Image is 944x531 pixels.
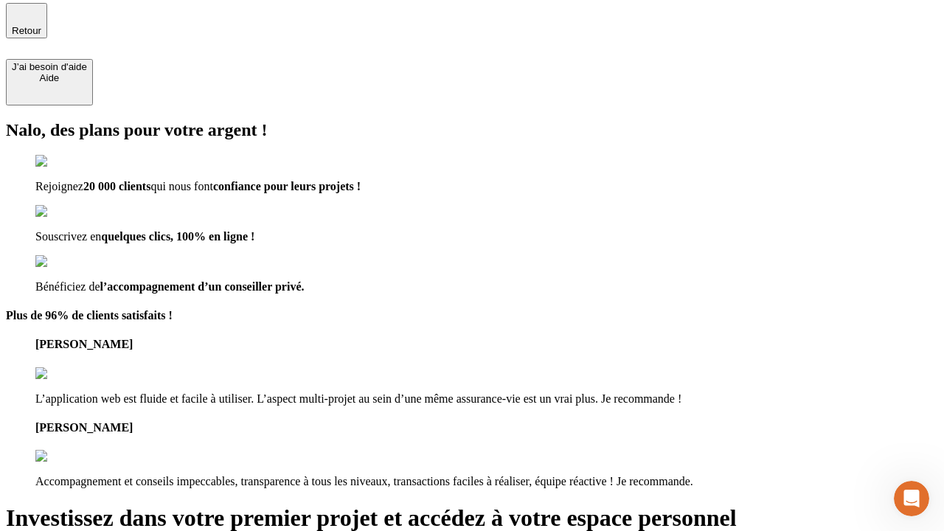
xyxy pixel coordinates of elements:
[12,61,87,72] div: J’ai besoin d'aide
[35,367,108,381] img: reviews stars
[6,3,47,38] button: Retour
[35,155,99,168] img: checkmark
[150,180,212,192] span: qui nous font
[83,180,151,192] span: 20 000 clients
[12,72,87,83] div: Aide
[35,180,83,192] span: Rejoignez
[100,280,305,293] span: l’accompagnement d’un conseiller privé.
[35,475,938,488] p: Accompagnement et conseils impeccables, transparence à tous les niveaux, transactions faciles à r...
[12,25,41,36] span: Retour
[35,280,100,293] span: Bénéficiez de
[894,481,929,516] iframe: Intercom live chat
[6,120,938,140] h2: Nalo, des plans pour votre argent !
[6,59,93,105] button: J’ai besoin d'aideAide
[35,338,938,351] h4: [PERSON_NAME]
[35,205,99,218] img: checkmark
[213,180,361,192] span: confiance pour leurs projets !
[35,421,938,434] h4: [PERSON_NAME]
[35,392,938,406] p: L’application web est fluide et facile à utiliser. L’aspect multi-projet au sein d’une même assur...
[35,230,101,243] span: Souscrivez en
[101,230,254,243] span: quelques clics, 100% en ligne !
[35,450,108,463] img: reviews stars
[35,255,99,268] img: checkmark
[6,309,938,322] h4: Plus de 96% de clients satisfaits !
